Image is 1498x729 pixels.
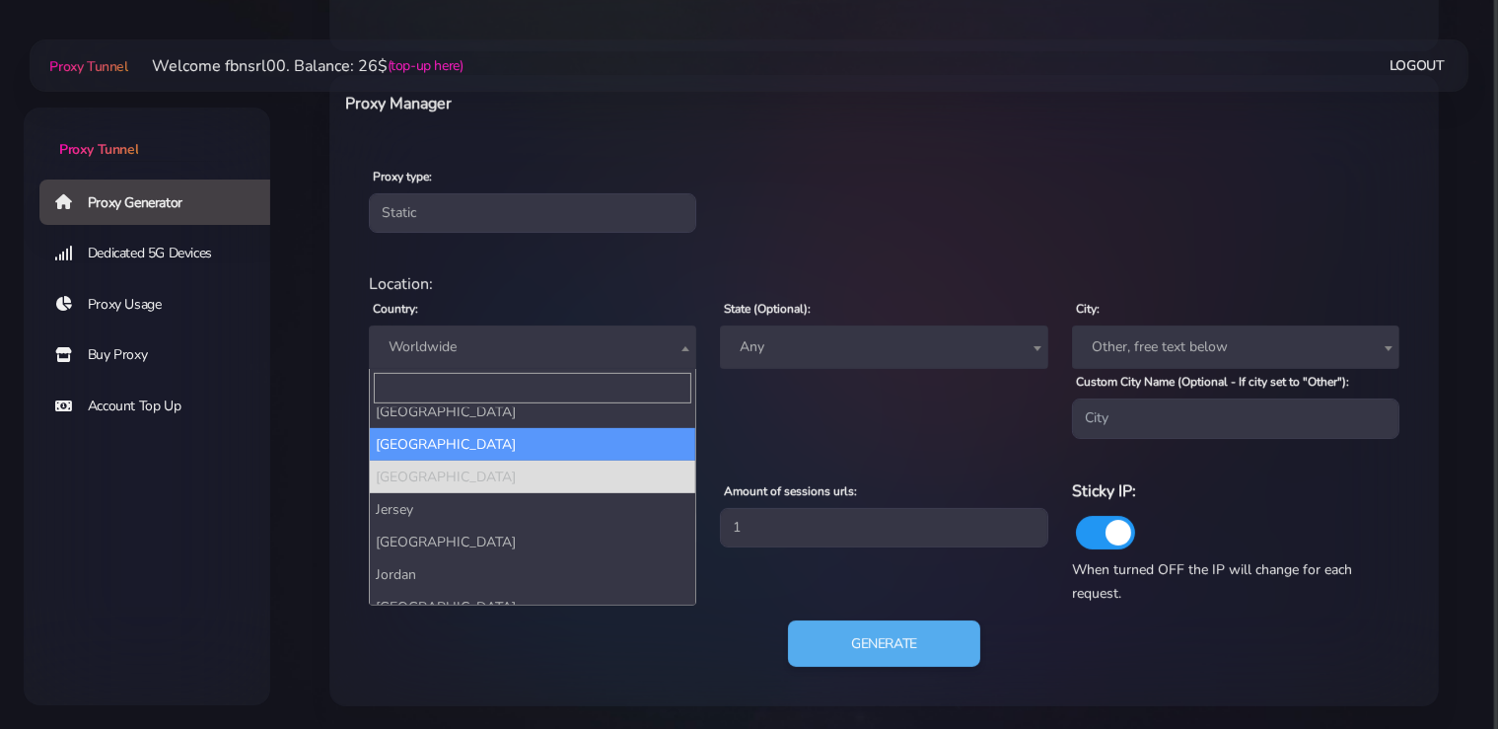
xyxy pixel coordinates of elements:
label: State (Optional): [724,300,811,318]
a: Dedicated 5G Devices [39,231,286,276]
label: Proxy type: [373,168,432,185]
label: Amount of sessions urls: [724,482,857,500]
a: Account Top Up [39,384,286,429]
span: Other, free text below [1072,326,1399,369]
label: Country: [373,300,418,318]
a: Buy Proxy [39,332,286,378]
span: Worldwide [369,326,696,369]
li: [GEOGRAPHIC_DATA] [370,526,695,558]
li: [GEOGRAPHIC_DATA] [370,428,695,461]
span: When turned OFF the IP will change for each request. [1072,560,1352,603]
span: Proxy Tunnel [49,57,127,76]
input: Search [374,373,691,403]
span: Worldwide [381,333,684,361]
a: (top-up here) [388,55,464,76]
input: City [1072,399,1399,438]
label: Custom City Name (Optional - If city set to "Other"): [1076,373,1349,391]
li: Jordan [370,558,695,591]
li: [GEOGRAPHIC_DATA] [370,396,695,428]
span: Any [720,326,1047,369]
a: Proxy Tunnel [45,50,127,82]
a: Proxy Usage [39,282,286,328]
button: Generate [788,620,980,668]
a: Logout [1390,47,1445,84]
div: Location: [357,272,1411,296]
a: Proxy Generator [39,180,286,225]
h6: Sticky IP: [1072,478,1399,504]
iframe: Webchat Widget [1402,633,1473,704]
span: Proxy Tunnel [59,140,138,159]
span: Other, free text below [1084,333,1388,361]
div: Proxy Settings: [357,455,1411,478]
li: [GEOGRAPHIC_DATA] [370,591,695,623]
label: City: [1076,300,1100,318]
span: Any [732,333,1035,361]
h6: Proxy Manager [345,91,964,116]
a: Proxy Tunnel [24,108,270,160]
li: [GEOGRAPHIC_DATA] [370,461,695,493]
li: Jersey [370,493,695,526]
li: Welcome fbnsrl00. Balance: 26$ [128,54,464,78]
